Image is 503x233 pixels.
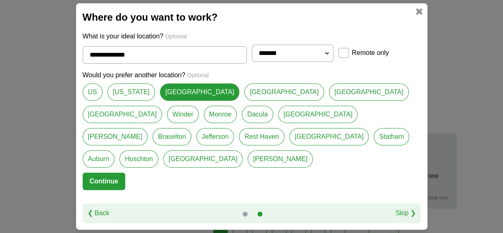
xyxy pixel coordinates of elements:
a: [PERSON_NAME] [83,128,148,145]
a: [GEOGRAPHIC_DATA] [244,83,324,101]
p: Would you prefer another location? [83,70,421,80]
a: Statham [374,128,409,145]
a: [GEOGRAPHIC_DATA] [278,106,358,123]
button: Continue [83,173,125,190]
label: Remote only [352,48,389,58]
a: Dacula [242,106,273,123]
a: [GEOGRAPHIC_DATA] [289,128,369,145]
a: Jefferson [196,128,234,145]
a: Rest Haven [239,128,284,145]
a: [GEOGRAPHIC_DATA] [160,83,240,101]
a: Winder [167,106,199,123]
a: US [83,83,103,101]
span: Optional [187,72,209,78]
p: What is your ideal location? [83,31,421,41]
a: Braselton [153,128,191,145]
a: [US_STATE] [107,83,155,101]
a: Monroe [204,106,237,123]
a: [GEOGRAPHIC_DATA] [329,83,409,101]
h2: Where do you want to work? [83,10,421,25]
a: [GEOGRAPHIC_DATA] [83,106,162,123]
a: [GEOGRAPHIC_DATA] [163,150,243,168]
a: Auburn [83,150,115,168]
a: Hoschton [119,150,158,168]
a: Skip ❯ [396,208,416,218]
a: ❮ Back [88,208,110,218]
a: [PERSON_NAME] [248,150,313,168]
span: Optional [165,33,187,40]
